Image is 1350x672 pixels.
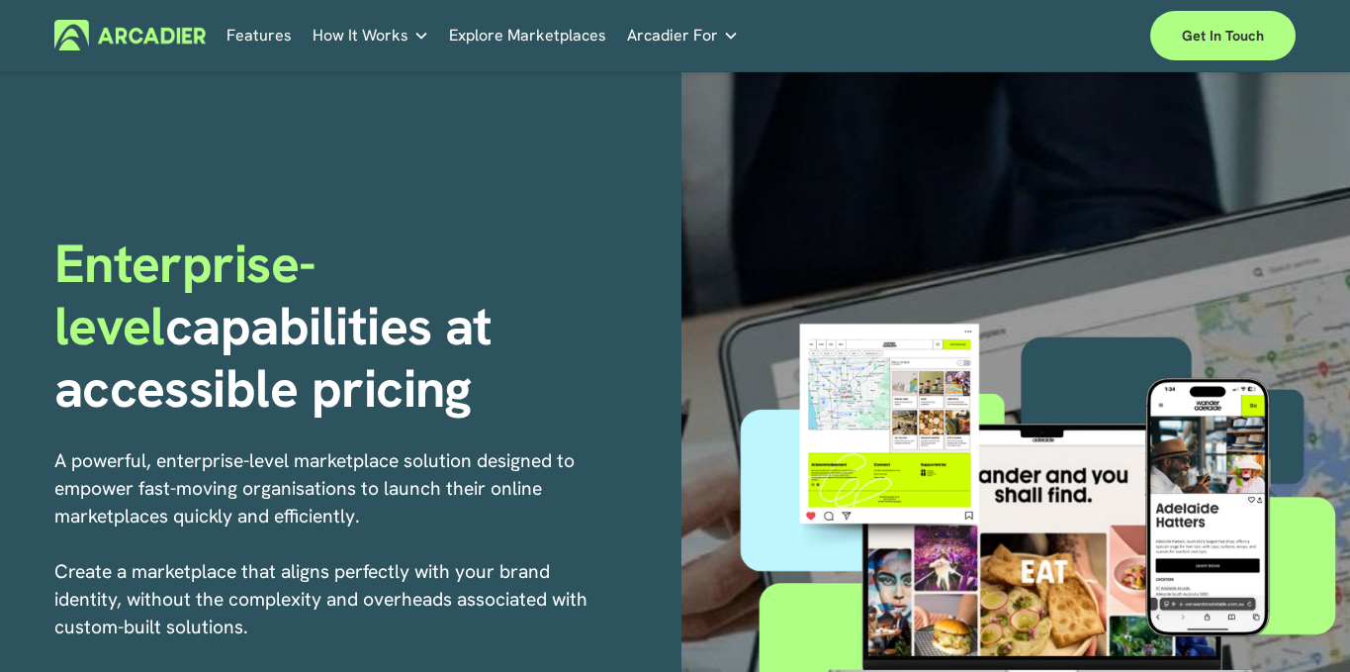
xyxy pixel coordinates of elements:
[1150,11,1296,60] a: Get in touch
[226,20,292,50] a: Features
[313,22,408,49] span: How It Works
[54,291,506,423] strong: capabilities at accessible pricing
[449,20,606,50] a: Explore Marketplaces
[54,20,206,50] img: Arcadier
[54,229,316,360] span: Enterprise-level
[627,20,739,50] a: folder dropdown
[627,22,718,49] span: Arcadier For
[313,20,429,50] a: folder dropdown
